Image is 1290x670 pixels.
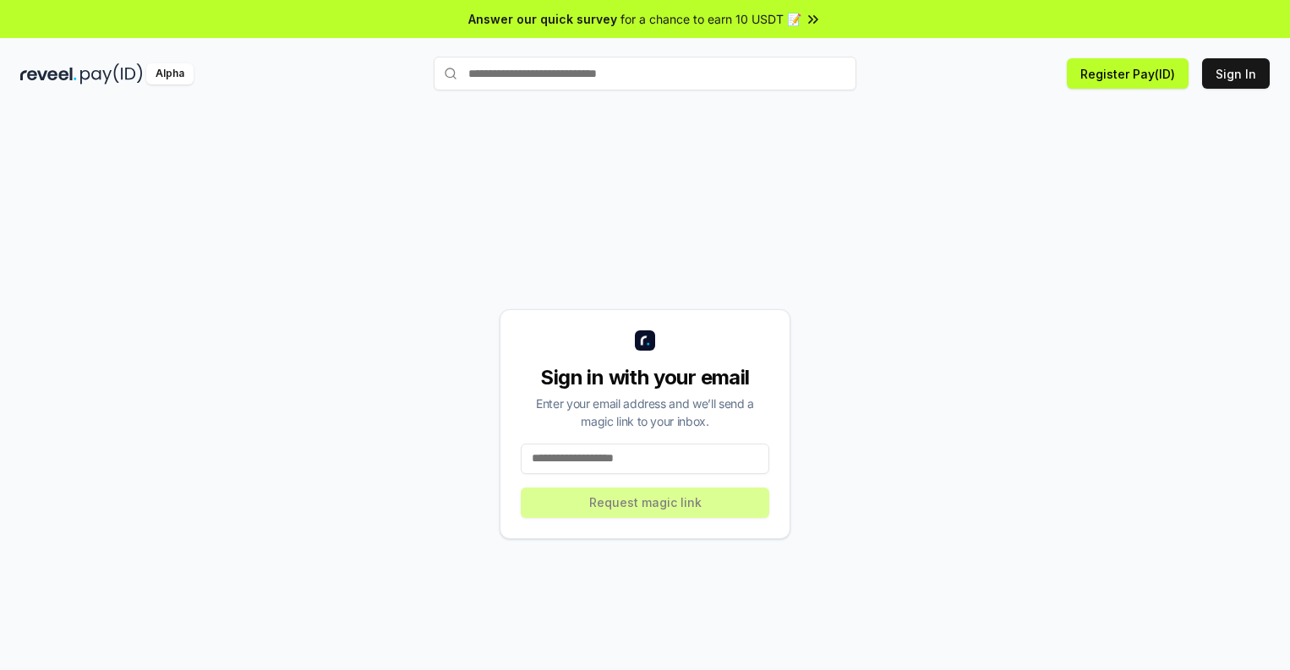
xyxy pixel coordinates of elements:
span: for a chance to earn 10 USDT 📝 [620,10,801,28]
img: reveel_dark [20,63,77,84]
div: Enter your email address and we’ll send a magic link to your inbox. [521,395,769,430]
button: Sign In [1202,58,1270,89]
img: pay_id [80,63,143,84]
div: Alpha [146,63,194,84]
img: logo_small [635,330,655,351]
div: Sign in with your email [521,364,769,391]
button: Register Pay(ID) [1067,58,1189,89]
span: Answer our quick survey [468,10,617,28]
